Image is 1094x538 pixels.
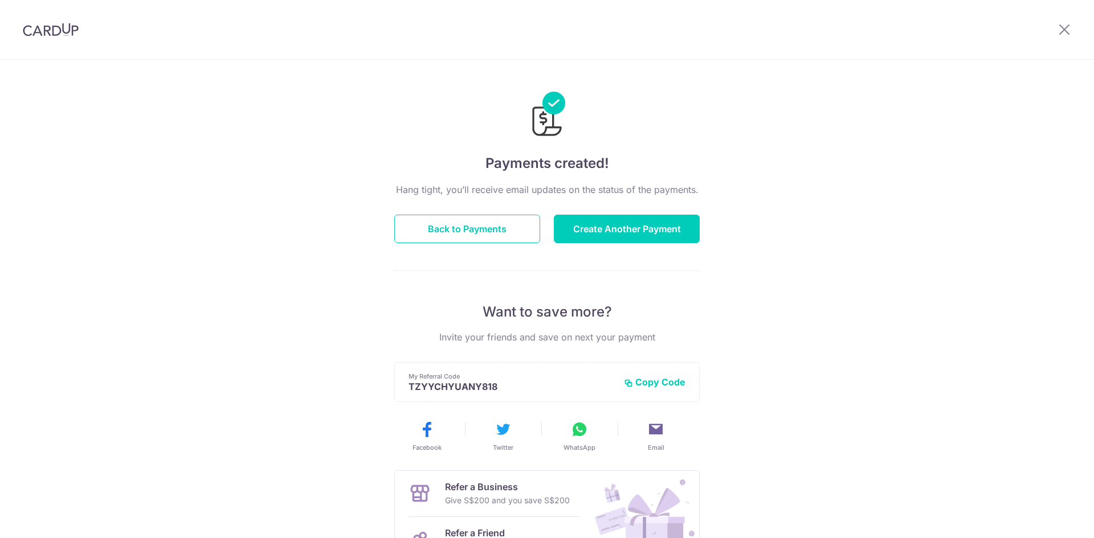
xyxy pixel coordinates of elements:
p: Refer a Business [445,480,570,494]
button: Twitter [470,420,537,452]
iframe: Opens a widget where you can find more information [1021,504,1083,532]
img: Payments [529,92,565,139]
span: Email [648,443,664,452]
button: Back to Payments [394,215,540,243]
button: Email [622,420,689,452]
p: TZYYCHYUANY818 [409,381,615,392]
p: Want to save more? [394,303,700,321]
p: Invite your friends and save on next your payment [394,330,700,344]
img: CardUp [23,23,79,36]
h4: Payments created! [394,153,700,174]
p: Hang tight, you’ll receive email updates on the status of the payments. [394,183,700,196]
button: Facebook [393,420,460,452]
button: Create Another Payment [554,215,700,243]
p: My Referral Code [409,372,615,381]
span: WhatsApp [564,443,595,452]
p: Give S$200 and you save S$200 [445,494,570,507]
span: Facebook [413,443,442,452]
button: WhatsApp [546,420,613,452]
span: Twitter [493,443,513,452]
button: Copy Code [624,376,685,388]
